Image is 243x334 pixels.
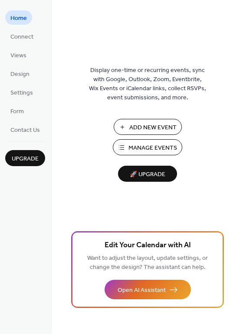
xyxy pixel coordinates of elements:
[89,66,206,102] span: Display one-time or recurring events, sync with Google, Outlook, Zoom, Eventbrite, Wix Events or ...
[10,88,33,98] span: Settings
[128,144,177,153] span: Manage Events
[5,48,32,62] a: Views
[12,154,39,164] span: Upgrade
[10,107,24,116] span: Form
[118,166,177,182] button: 🚀 Upgrade
[5,104,29,118] a: Form
[114,119,182,135] button: Add New Event
[118,286,166,295] span: Open AI Assistant
[5,150,45,166] button: Upgrade
[5,85,38,99] a: Settings
[10,126,40,135] span: Contact Us
[10,70,30,79] span: Design
[10,51,26,60] span: Views
[10,33,33,42] span: Connect
[5,29,39,43] a: Connect
[105,280,191,299] button: Open AI Assistant
[5,66,35,81] a: Design
[113,139,182,155] button: Manage Events
[129,123,177,132] span: Add New Event
[5,122,45,137] a: Contact Us
[123,169,172,180] span: 🚀 Upgrade
[5,10,32,25] a: Home
[10,14,27,23] span: Home
[87,252,208,273] span: Want to adjust the layout, update settings, or change the design? The assistant can help.
[105,239,191,252] span: Edit Your Calendar with AI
